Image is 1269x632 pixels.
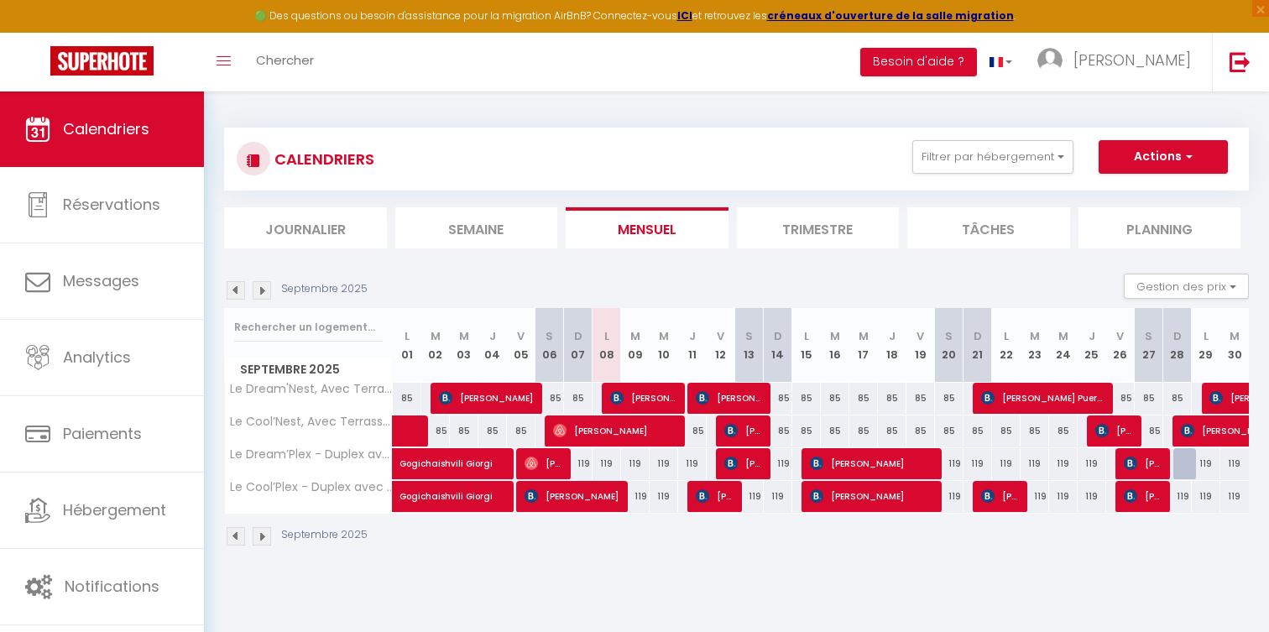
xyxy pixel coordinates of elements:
[1124,480,1162,512] span: [PERSON_NAME]
[610,382,676,414] span: [PERSON_NAME]
[724,415,762,447] span: [PERSON_NAME]
[963,415,992,447] div: 85
[849,308,878,383] th: 17
[677,8,692,23] a: ICI
[1163,481,1192,512] div: 119
[992,308,1021,383] th: 22
[849,415,878,447] div: 85
[63,347,131,368] span: Analytics
[1116,328,1124,344] abbr: V
[517,328,525,344] abbr: V
[621,448,650,479] div: 119
[1145,328,1152,344] abbr: S
[1173,328,1182,344] abbr: D
[65,576,159,597] span: Notifications
[431,328,441,344] abbr: M
[745,328,753,344] abbr: S
[981,480,1019,512] span: [PERSON_NAME]
[767,8,1014,23] a: créneaux d'ouverture de la salle migration
[810,447,933,479] span: [PERSON_NAME]
[405,328,410,344] abbr: L
[916,328,924,344] abbr: V
[1049,481,1078,512] div: 119
[764,448,792,479] div: 119
[1021,415,1049,447] div: 85
[224,207,387,248] li: Journalier
[525,447,562,479] span: [PERSON_NAME]
[395,207,558,248] li: Semaine
[717,328,724,344] abbr: V
[912,140,1073,174] button: Filtrer par hébergement
[878,383,906,414] div: 85
[650,308,678,383] th: 10
[764,308,792,383] th: 14
[1078,448,1106,479] div: 119
[1030,328,1040,344] abbr: M
[1078,481,1106,512] div: 119
[234,312,383,342] input: Rechercher un logement...
[906,383,935,414] div: 85
[974,328,982,344] abbr: D
[1078,308,1106,383] th: 25
[574,328,582,344] abbr: D
[1106,308,1135,383] th: 26
[906,308,935,383] th: 19
[878,415,906,447] div: 85
[1049,308,1078,383] th: 24
[945,328,953,344] abbr: S
[393,448,421,480] a: Gogichaishvili Giorgi
[774,328,782,344] abbr: D
[1073,50,1191,71] span: [PERSON_NAME]
[63,194,160,215] span: Réservations
[13,7,64,57] button: Ouvrir le widget de chat LiveChat
[489,328,496,344] abbr: J
[1099,140,1228,174] button: Actions
[821,383,849,414] div: 85
[227,448,395,461] span: Le Dream’Plex - Duplex avec Jardin, Disney 10mn
[1124,447,1162,479] span: [PERSON_NAME]
[849,383,878,414] div: 85
[459,328,469,344] abbr: M
[1204,328,1209,344] abbr: L
[1095,415,1133,447] span: [PERSON_NAME]
[678,415,707,447] div: 85
[650,481,678,512] div: 119
[227,415,395,428] span: Le Cool’Nest, Avec Terrasse et Jardin, Disney 10mn
[1230,328,1240,344] abbr: M
[564,383,593,414] div: 85
[678,308,707,383] th: 11
[621,481,650,512] div: 119
[906,415,935,447] div: 85
[821,415,849,447] div: 85
[553,415,676,447] span: [PERSON_NAME]
[1220,448,1249,479] div: 119
[630,328,640,344] abbr: M
[992,448,1021,479] div: 119
[227,481,395,494] span: Le Cool’Plex - Duplex avec Jardin, Disney 10mn
[1220,308,1249,383] th: 30
[737,207,900,248] li: Trimestre
[566,207,728,248] li: Mensuel
[399,439,554,471] span: Gogichaishvili Giorgi
[1078,207,1241,248] li: Planning
[889,328,896,344] abbr: J
[724,447,762,479] span: [PERSON_NAME]
[1021,481,1049,512] div: 119
[935,415,963,447] div: 85
[535,308,564,383] th: 06
[735,308,764,383] th: 13
[604,328,609,344] abbr: L
[50,46,154,76] img: Super Booking
[1135,415,1163,447] div: 85
[450,308,478,383] th: 03
[1021,308,1049,383] th: 23
[860,48,977,76] button: Besoin d'aide ?
[992,415,1021,447] div: 85
[792,308,821,383] th: 15
[63,118,149,139] span: Calendriers
[764,383,792,414] div: 85
[1135,383,1163,414] div: 85
[764,481,792,512] div: 119
[963,308,992,383] th: 21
